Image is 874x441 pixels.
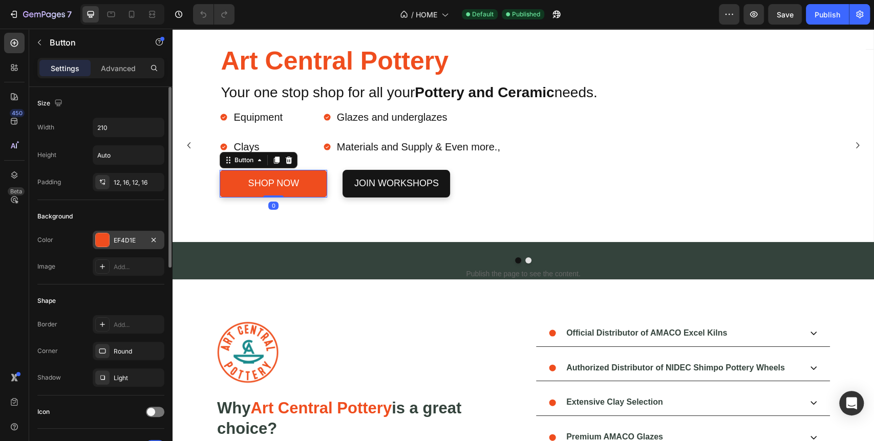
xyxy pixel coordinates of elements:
[93,146,164,164] input: Auto
[96,173,106,181] div: 0
[394,335,612,343] strong: Authorized Distributor of NIDEC Shimpo Pottery Wheels
[93,118,164,137] input: Auto
[60,127,83,136] div: Button
[114,347,162,356] div: Round
[193,4,235,25] div: Undo/Redo
[512,10,540,19] span: Published
[37,320,57,329] div: Border
[37,346,58,356] div: Corner
[37,296,56,305] div: Shape
[353,229,359,235] button: Dot
[815,9,840,20] div: Publish
[37,97,65,111] div: Size
[37,262,55,271] div: Image
[777,10,794,19] span: Save
[343,229,349,235] button: Dot
[416,9,437,20] span: HOME
[768,4,802,25] button: Save
[114,178,162,187] div: 12, 16, 12, 16
[164,79,328,98] p: Glazes and underglazes
[10,109,25,117] div: 450
[51,63,79,74] p: Settings
[37,407,50,416] div: Icon
[37,178,61,187] div: Padding
[4,4,76,25] button: 7
[67,8,72,20] p: 7
[806,4,849,25] button: Publish
[61,109,110,127] p: Clays
[394,300,555,308] strong: Official Distributor of AMACO Excel Kilns
[50,36,137,49] p: Button
[76,149,127,160] span: Shop Now
[8,187,25,195] div: Beta
[839,391,864,415] div: Open Intercom Messenger
[394,404,491,412] strong: Premium AMACO Glazes
[37,373,61,382] div: Shadow
[164,109,328,127] p: Materials and Supply & Even more.,
[472,10,494,19] span: Default
[37,235,53,245] div: Color
[182,149,266,160] span: jOIN WORKSHOPS
[37,123,54,132] div: Width
[37,212,73,221] div: Background
[44,240,658,251] p: Publish the page to see the content.
[45,370,78,388] span: Why
[411,9,414,20] span: /
[242,56,381,72] strong: Pottery and Ceramic
[677,108,693,125] button: Carousel Next Arrow
[114,373,162,383] div: Light
[101,63,136,74] p: Advanced
[394,369,491,378] strong: Extensive Clay Selection
[114,320,162,329] div: Add...
[114,262,162,272] div: Add...
[61,79,110,98] p: Equipment
[44,368,338,412] h2: Art Central Pottery
[44,292,108,356] img: gempages_529503815028704385-7e7dc197-b7bf-480f-9fd0-546b0c8e13ff.png
[114,236,143,245] div: EF4D1E
[173,29,874,441] iframe: Design area
[37,150,56,160] div: Height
